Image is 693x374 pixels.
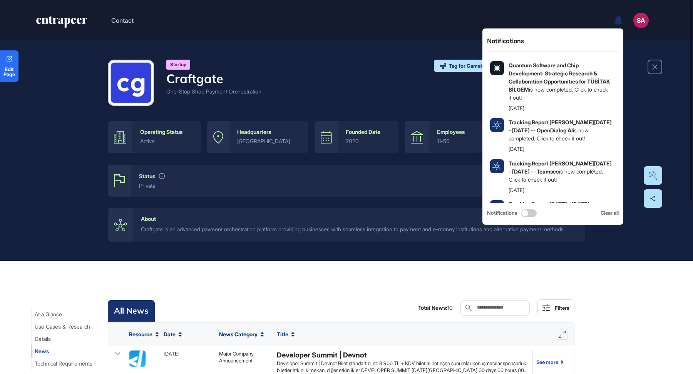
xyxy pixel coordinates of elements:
[509,61,612,102] div: is now completed. Click to check it out!
[35,361,92,367] span: Technical Requirements
[532,350,564,374] a: See more
[449,63,494,68] span: Tag for Gameboard
[35,336,51,342] span: Details
[509,201,595,215] b: Tracking Report [DATE] - [DATE] -- [GEOGRAPHIC_DATA]
[164,331,176,337] span: Date
[237,129,271,135] div: Headquarters
[114,305,149,317] span: All News
[487,209,517,217] span: Notifications
[141,225,577,234] div: Craftgate is an advanced payment orchestration platform providing businesses with seamless integr...
[32,357,95,370] button: Technical Requirements
[447,304,453,311] span: 10
[140,138,193,144] div: active
[346,129,380,135] div: Founded Date
[141,216,156,222] div: About
[32,321,93,333] button: Use Cases & Research
[601,209,619,217] div: Clear all
[277,350,528,360] div: Developer Summit | Devnot
[557,329,567,340] button: Expand list
[32,333,54,345] button: Details
[109,61,153,105] img: Craftgate-logo
[237,138,301,144] div: [GEOGRAPHIC_DATA]
[509,160,612,175] b: Tracking Report [PERSON_NAME][DATE] - [DATE] -- Teamsec
[139,183,577,189] div: private
[166,60,190,70] div: Startup
[166,87,261,95] div: One-Stop Shop Payment Orchestration
[277,331,288,337] span: Title
[164,350,179,357] div: [DATE]
[129,331,152,337] span: Resource
[509,200,612,224] div: is now completed. Click to check it out!
[139,173,155,179] div: Status
[437,129,465,135] div: Employees
[555,305,569,311] div: Filters
[509,187,524,194] div: [DATE]
[509,159,612,184] div: is now completed. Click to check it out!
[277,360,528,374] div: Developer Summit | Devnot Bilet standart bilet: 8.900 TL + KDV bilet al netleşen sunumlar konuşma...
[633,13,649,28] button: SA
[487,36,619,45] div: Notifications
[509,105,524,112] div: [DATE]
[509,145,524,153] div: [DATE]
[166,71,261,86] h4: Craftgate
[111,15,134,25] button: Contact
[32,308,65,321] button: At a Glance
[437,138,475,144] div: 11-50
[35,324,90,330] span: Use Cases & Research
[537,299,574,316] button: Filters
[35,16,88,31] a: entrapeer-logo
[418,304,447,311] b: Total News:
[219,350,269,364] div: Major Company Announcement
[509,119,612,134] b: Tracking Report [PERSON_NAME][DATE] - [DATE] -- OpenDialog AI
[140,129,182,135] div: Operating Status
[35,311,62,317] span: At a Glance
[219,331,258,337] span: News Category
[129,350,146,367] img: summit.devnot.com
[35,348,49,354] span: News
[32,345,52,357] button: News
[509,62,610,93] b: Quantum Software and Chip Development: Strategic Research & Collaboration Opportunities for TÜBİT...
[509,118,612,142] div: is now completed. Click to check it out!
[346,138,391,144] div: 2020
